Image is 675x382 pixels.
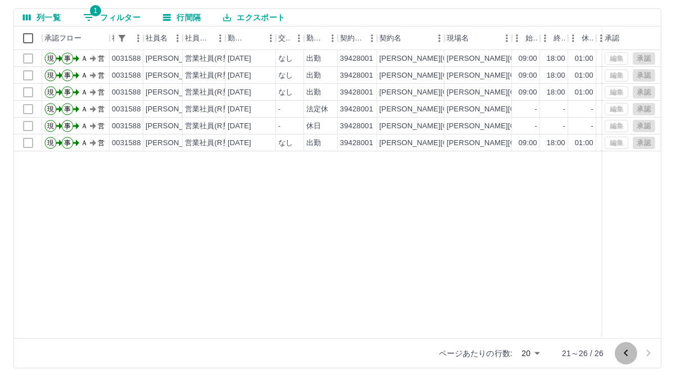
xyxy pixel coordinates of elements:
div: 39428001 [340,53,373,64]
div: 39428001 [340,70,373,81]
text: 現 [47,55,54,62]
div: 勤務区分 [304,26,338,50]
div: 承認フロー [42,26,110,50]
div: 営業社員(R契約) [185,53,239,64]
div: - [563,121,565,132]
div: [PERSON_NAME] [146,138,207,149]
div: 0031588 [112,87,141,98]
div: 契約名 [377,26,445,50]
div: [PERSON_NAME][GEOGRAPHIC_DATA] [379,53,518,64]
div: 営業社員(R契約) [185,70,239,81]
div: 承認フロー [44,26,81,50]
div: 09:00 [519,53,537,64]
div: 0031588 [112,104,141,115]
div: 営業社員(R契約) [185,138,239,149]
text: 営 [98,105,105,113]
div: 現場名 [447,26,469,50]
div: 社員名 [146,26,167,50]
div: 09:00 [519,87,537,98]
text: Ａ [81,88,88,96]
div: 18:00 [547,70,565,81]
div: 01:00 [575,70,594,81]
div: [PERSON_NAME][GEOGRAPHIC_DATA] [447,53,586,64]
div: なし [278,138,293,149]
div: 出勤 [306,53,321,64]
div: - [278,104,280,115]
div: [DATE] [228,70,251,81]
div: 0031588 [112,121,141,132]
button: メニュー [212,30,229,47]
div: 交通費 [278,26,291,50]
div: 09:00 [519,138,537,149]
span: 1 [90,5,101,16]
button: メニュー [324,30,341,47]
text: 事 [64,122,71,130]
div: 18:00 [547,138,565,149]
div: 0031588 [112,138,141,149]
text: 現 [47,139,54,147]
div: [DATE] [228,138,251,149]
div: 勤務日 [228,26,247,50]
div: 始業 [512,26,540,50]
div: なし [278,87,293,98]
text: Ａ [81,139,88,147]
div: 0031588 [112,70,141,81]
div: 01:00 [575,138,594,149]
div: - [535,104,537,115]
text: Ａ [81,122,88,130]
div: 0031588 [112,53,141,64]
text: Ａ [81,71,88,79]
div: [PERSON_NAME][GEOGRAPHIC_DATA] [447,121,586,132]
button: メニュー [262,30,279,47]
div: 社員名 [143,26,183,50]
button: フィルター表示 [74,9,150,26]
text: 事 [64,139,71,147]
text: 事 [64,55,71,62]
text: 営 [98,139,105,147]
div: [PERSON_NAME][GEOGRAPHIC_DATA] [379,121,518,132]
text: 営 [98,71,105,79]
div: 営業社員(R契約) [185,121,239,132]
div: 承認 [605,26,619,50]
div: 39428001 [340,104,373,115]
div: - [278,121,280,132]
button: エクスポート [214,9,294,26]
text: 事 [64,105,71,113]
div: 39428001 [340,121,373,132]
button: メニュー [130,30,147,47]
div: - [591,121,594,132]
div: 勤務日 [225,26,276,50]
div: [DATE] [228,87,251,98]
div: [PERSON_NAME] [146,104,207,115]
p: 21～26 / 26 [562,348,604,359]
text: 事 [64,88,71,96]
div: 社員番号 [110,26,143,50]
div: 交通費 [276,26,304,50]
div: 出勤 [306,138,321,149]
div: - [591,104,594,115]
button: メニュー [169,30,186,47]
div: 法定休 [306,104,328,115]
div: 39428001 [340,138,373,149]
div: 社員区分 [183,26,225,50]
button: メニュー [499,30,515,47]
button: 前のページへ [615,342,637,365]
button: フィルター表示 [114,30,130,46]
button: ソート [247,30,262,46]
div: [PERSON_NAME][GEOGRAPHIC_DATA] [447,87,586,98]
button: メニュー [364,30,380,47]
div: 終業 [554,26,566,50]
text: 営 [98,88,105,96]
div: [DATE] [228,104,251,115]
div: 出勤 [306,70,321,81]
div: 休日 [306,121,321,132]
div: 営業社員(R契約) [185,87,239,98]
div: 休憩 [582,26,594,50]
div: 勤務区分 [306,26,324,50]
div: 休憩 [568,26,596,50]
div: 1件のフィルターを適用中 [114,30,130,46]
div: [PERSON_NAME] [146,70,207,81]
text: Ａ [81,105,88,113]
div: [PERSON_NAME] [146,87,207,98]
text: 営 [98,122,105,130]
